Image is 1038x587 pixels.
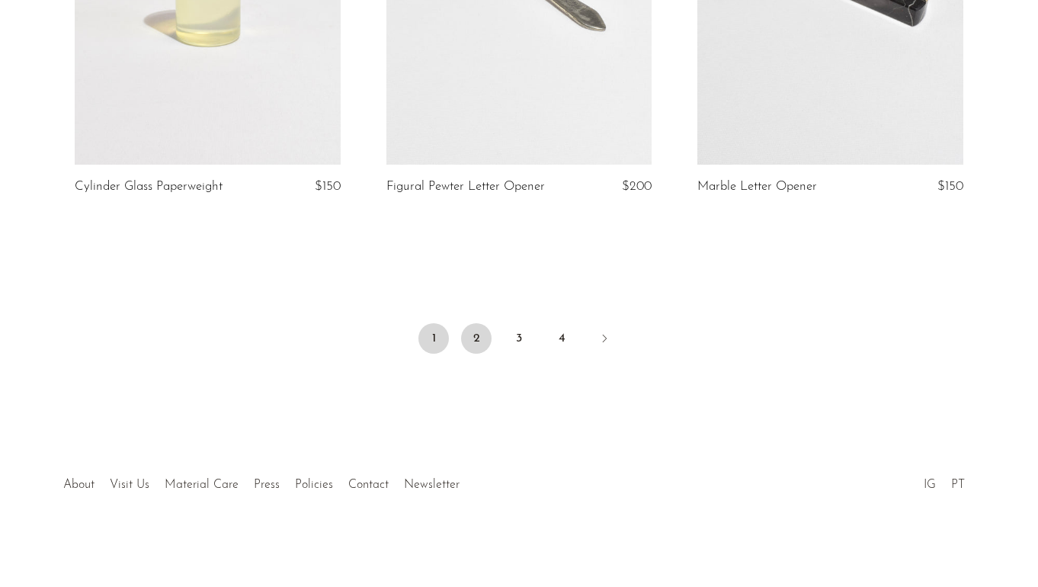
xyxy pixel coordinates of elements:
a: Contact [348,479,389,491]
a: Visit Us [110,479,149,491]
a: About [63,479,95,491]
a: IG [924,479,936,491]
span: $150 [315,180,341,193]
a: 2 [461,323,492,354]
a: Next [589,323,620,357]
a: Figural Pewter Letter Opener [386,180,545,194]
a: PT [951,479,965,491]
a: 4 [546,323,577,354]
ul: Quick links [56,467,467,496]
ul: Social Medias [916,467,972,496]
a: 3 [504,323,534,354]
a: Material Care [165,479,239,491]
span: $200 [622,180,652,193]
span: 1 [418,323,449,354]
a: Press [254,479,280,491]
span: $150 [937,180,963,193]
a: Cylinder Glass Paperweight [75,180,223,194]
a: Policies [295,479,333,491]
a: Marble Letter Opener [697,180,817,194]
